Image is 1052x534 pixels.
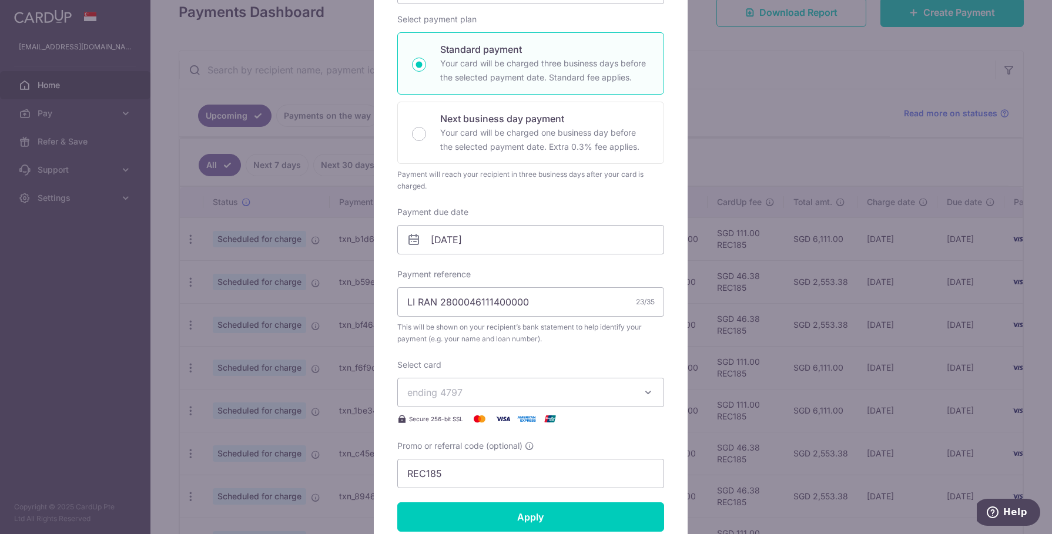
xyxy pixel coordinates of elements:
p: Your card will be charged three business days before the selected payment date. Standard fee appl... [440,56,649,85]
button: ending 4797 [397,378,664,407]
input: DD / MM / YYYY [397,225,664,254]
img: Visa [491,412,515,426]
p: Standard payment [440,42,649,56]
p: Next business day payment [440,112,649,126]
div: 23/35 [636,296,655,308]
label: Payment reference [397,268,471,280]
p: Your card will be charged one business day before the selected payment date. Extra 0.3% fee applies. [440,126,649,154]
label: Select payment plan [397,14,477,25]
input: Apply [397,502,664,532]
span: Promo or referral code (optional) [397,440,522,452]
img: American Express [515,412,538,426]
label: Payment due date [397,206,468,218]
iframe: Opens a widget where you can find more information [977,499,1040,528]
span: ending 4797 [407,387,463,398]
label: Select card [397,359,441,371]
img: UnionPay [538,412,562,426]
span: Secure 256-bit SSL [409,414,463,424]
span: This will be shown on your recipient’s bank statement to help identify your payment (e.g. your na... [397,321,664,345]
img: Mastercard [468,412,491,426]
div: Payment will reach your recipient in three business days after your card is charged. [397,169,664,192]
